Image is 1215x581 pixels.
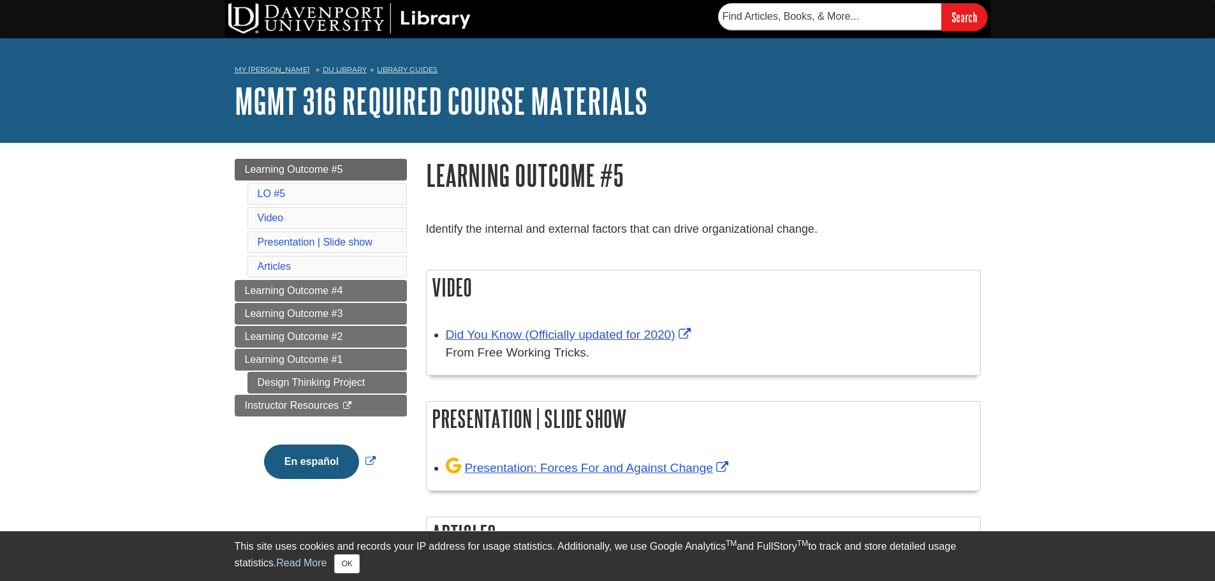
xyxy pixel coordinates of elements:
[258,237,372,247] a: Presentation | Slide show
[258,261,291,272] a: Articles
[235,280,407,302] a: Learning Outcome #4
[235,326,407,348] a: Learning Outcome #2
[245,354,343,365] span: Learning Outcome #1
[264,445,359,479] button: En español
[718,3,941,30] input: Find Articles, Books, & More...
[235,159,407,501] div: Guide Page Menu
[235,64,310,75] a: My [PERSON_NAME]
[446,344,974,362] div: From Free Working Tricks.
[427,270,980,304] h2: Video
[377,65,438,74] a: Library Guides
[446,328,694,341] a: Link opens in new window
[235,539,981,573] div: This site uses cookies and records your IP address for usage statistics. Additionally, we use Goo...
[245,400,339,411] span: Instructor Resources
[235,349,407,371] a: Learning Outcome #1
[276,557,327,568] a: Read More
[247,372,407,393] a: Design Thinking Project
[235,395,407,416] a: Instructor Resources
[258,188,286,199] a: LO #5
[446,461,732,474] a: Link opens in new window
[228,3,471,34] img: DU Library
[323,65,367,74] a: DU Library
[235,159,407,180] a: Learning Outcome #5
[261,456,379,467] a: Link opens in new window
[726,539,737,548] sup: TM
[426,159,981,191] h1: Learning Outcome #5
[427,517,980,551] h2: Articles
[245,164,343,175] span: Learning Outcome #5
[718,3,987,31] form: Searches DU Library's articles, books, and more
[427,402,980,436] h2: Presentation | Slide show
[258,212,284,223] a: Video
[941,3,987,31] input: Search
[797,539,808,548] sup: TM
[235,81,647,121] a: MGMT 316 Required Course Materials
[245,331,343,342] span: Learning Outcome #2
[334,554,359,573] button: Close
[245,285,343,296] span: Learning Outcome #4
[245,308,343,319] span: Learning Outcome #3
[235,303,407,325] a: Learning Outcome #3
[235,61,981,82] nav: breadcrumb
[426,223,818,235] span: Identify the internal and external factors that can drive organizational change.
[342,402,353,410] i: This link opens in a new window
